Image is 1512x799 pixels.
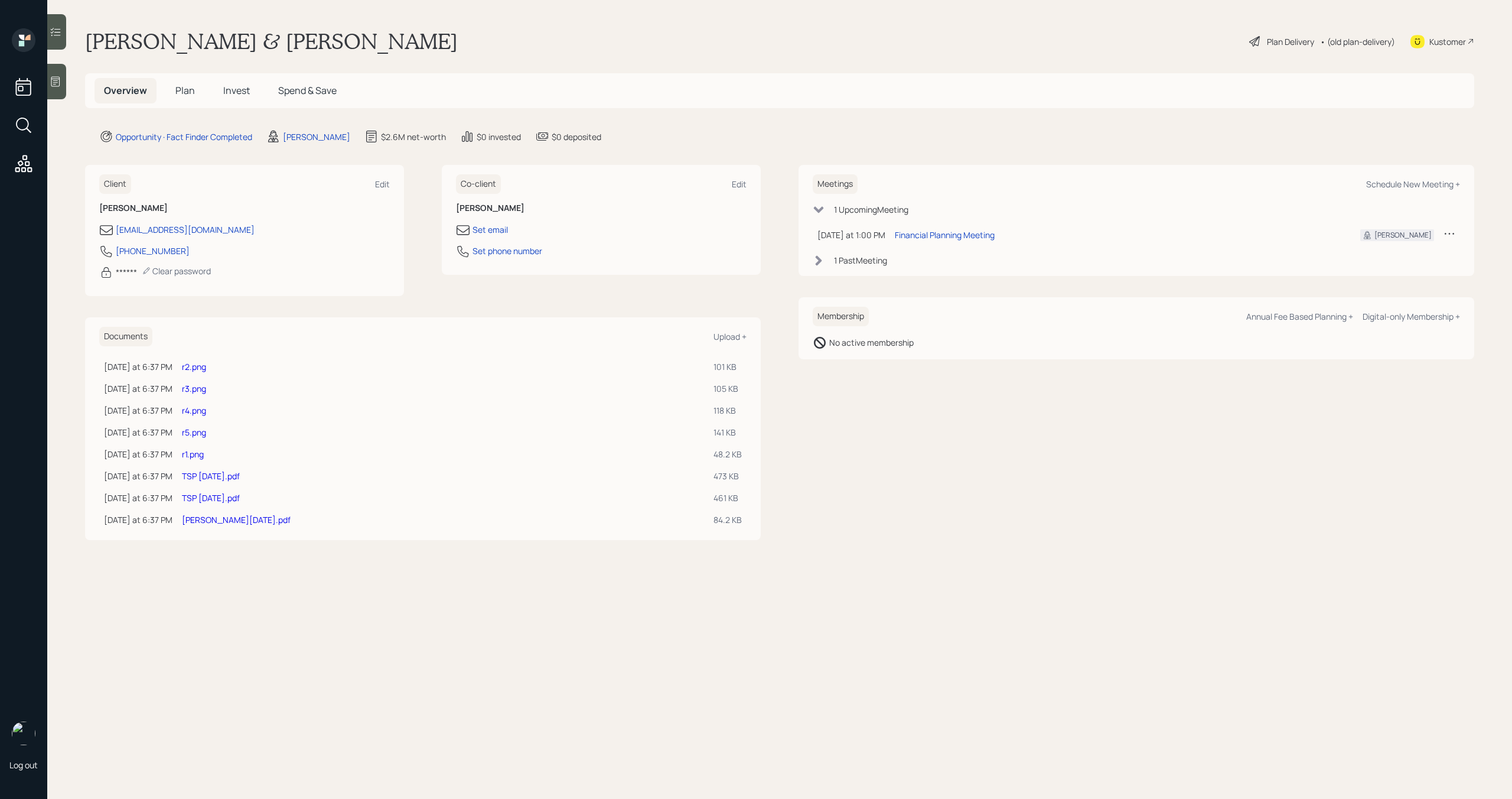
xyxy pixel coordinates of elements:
div: $0 invested [477,131,521,143]
div: [PHONE_NUMBER] [116,245,190,257]
span: Overview [104,84,147,97]
div: [DATE] at 6:37 PM [104,448,172,460]
div: Plan Delivery [1267,35,1314,48]
a: r4.png [182,405,206,416]
div: [DATE] at 6:37 PM [104,426,172,439]
div: [DATE] at 6:37 PM [104,514,172,526]
div: Digital-only Membership + [1363,311,1460,322]
div: Edit [375,178,390,190]
span: Invest [223,84,250,97]
div: $2.6M net-worth [381,131,446,143]
div: No active membership [829,336,914,349]
div: $0 deposited [552,131,601,143]
span: Plan [175,84,195,97]
a: [PERSON_NAME][DATE].pdf [182,514,291,525]
div: Upload + [713,331,747,342]
div: [DATE] at 6:37 PM [104,360,172,373]
h6: Documents [99,327,152,346]
div: [EMAIL_ADDRESS][DOMAIN_NAME] [116,223,255,236]
div: [PERSON_NAME] [1374,230,1432,241]
div: Edit [732,178,747,190]
div: Log out [9,759,38,771]
div: [PERSON_NAME] [283,131,350,143]
a: r5.png [182,427,206,438]
div: 473 KB [713,470,742,482]
span: Spend & Save [278,84,337,97]
div: [DATE] at 6:37 PM [104,382,172,395]
div: 105 KB [713,382,742,395]
div: Schedule New Meeting + [1366,178,1460,190]
div: Set phone number [472,245,542,257]
div: 1 Past Meeting [834,254,887,267]
div: • (old plan-delivery) [1320,35,1395,48]
div: Kustomer [1429,35,1466,48]
div: [DATE] at 1:00 PM [817,229,885,241]
div: 1 Upcoming Meeting [834,203,908,216]
h6: Membership [813,307,869,326]
div: 84.2 KB [713,514,742,526]
a: TSP [DATE].pdf [182,492,240,504]
div: Clear password [142,265,211,277]
div: [DATE] at 6:37 PM [104,470,172,482]
h6: Client [99,174,131,194]
div: 141 KB [713,426,742,439]
h6: Meetings [813,174,858,194]
div: [DATE] at 6:37 PM [104,492,172,504]
h6: [PERSON_NAME] [456,203,747,213]
div: 461 KB [713,492,742,504]
div: Financial Planning Meeting [895,229,995,241]
h6: Co-client [456,174,501,194]
img: michael-russo-headshot.png [12,722,35,745]
a: r3.png [182,383,206,394]
h6: [PERSON_NAME] [99,203,390,213]
a: r1.png [182,449,204,460]
div: Set email [472,223,508,236]
div: 101 KB [713,360,742,373]
div: Annual Fee Based Planning + [1246,311,1353,322]
div: 118 KB [713,404,742,417]
div: [DATE] at 6:37 PM [104,404,172,417]
h1: [PERSON_NAME] & [PERSON_NAME] [85,28,458,54]
a: r2.png [182,361,206,372]
div: 48.2 KB [713,448,742,460]
a: TSP [DATE].pdf [182,470,240,482]
div: Opportunity · Fact Finder Completed [116,131,252,143]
